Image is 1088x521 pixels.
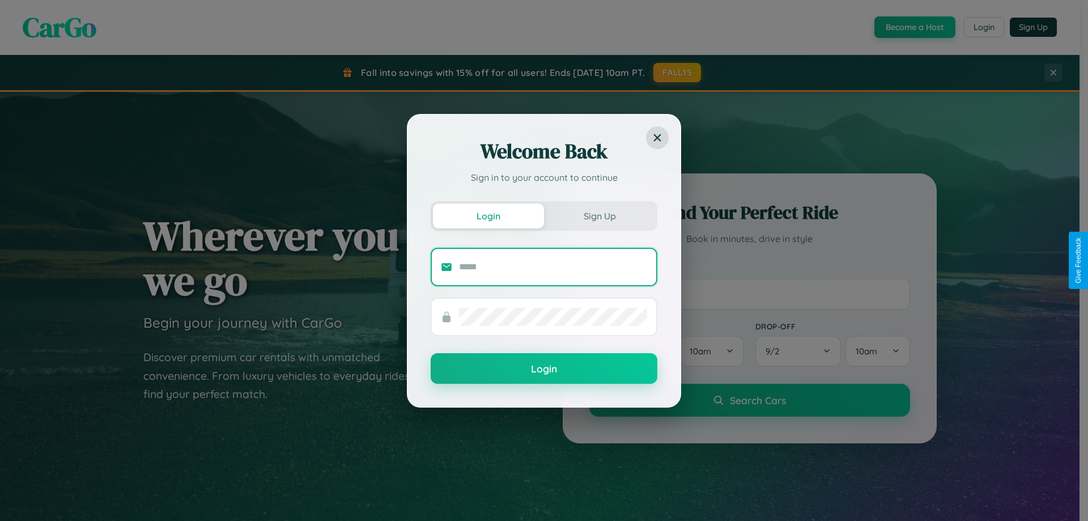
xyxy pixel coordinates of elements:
[433,204,544,228] button: Login
[431,138,657,165] h2: Welcome Back
[544,204,655,228] button: Sign Up
[431,171,657,184] p: Sign in to your account to continue
[1074,238,1082,283] div: Give Feedback
[431,353,657,384] button: Login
